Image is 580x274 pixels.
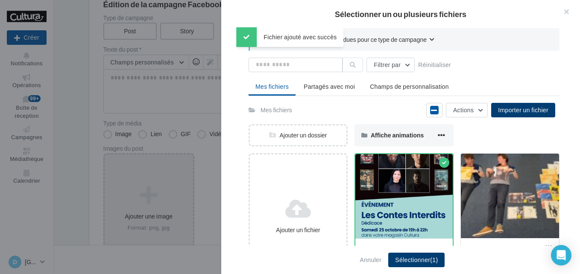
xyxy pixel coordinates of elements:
[498,106,548,114] span: Importer un fichier
[371,131,424,139] span: Affiche animations
[253,226,343,234] div: Ajouter un fichier
[468,245,487,255] span: fois 3
[430,256,438,263] span: (1)
[415,60,454,70] button: Réinitialiser
[357,255,385,265] button: Annuler
[446,103,488,117] button: Actions
[453,106,474,114] span: Actions
[255,83,289,90] span: Mes fichiers
[235,10,566,18] h2: Sélectionner un ou plusieurs fichiers
[264,35,434,46] button: Consulter les contraintes attendues pour ce type de campagne
[261,106,292,114] div: Mes fichiers
[264,35,427,44] span: Consulter les contraintes attendues pour ce type de campagne
[491,103,555,117] button: Importer un fichier
[388,253,445,267] button: Sélectionner(1)
[236,27,343,47] div: Fichier ajouté avec succès
[370,83,449,90] span: Champs de personnalisation
[551,245,571,265] div: Open Intercom Messenger
[250,131,346,140] div: Ajouter un dossier
[366,58,415,72] button: Filtrer par
[304,83,355,90] span: Partagés avec moi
